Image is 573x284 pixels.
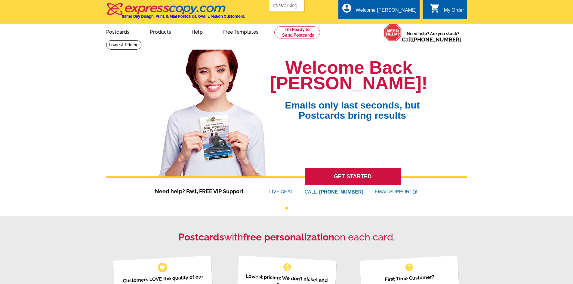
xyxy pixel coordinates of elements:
div: My Order [444,8,464,16]
span: monetization_on [282,262,292,272]
span: favorite [159,264,165,270]
img: help [384,24,402,41]
span: Need help? Are you stuck? [402,31,464,43]
button: 1 of 1 [285,207,288,209]
strong: free personalization [243,231,334,243]
a: LIVECHAT [269,189,293,194]
img: welcome-back-logged-in.png [155,45,270,176]
i: account_circle [341,3,352,14]
strong: Postcards [178,231,224,243]
a: Postcards [97,24,139,38]
font: LIVE [269,188,281,195]
a: Help [182,24,212,38]
span: Need help? Fast, FREE VIP Support [155,187,251,195]
a: [PHONE_NUMBER] [412,36,461,43]
p: First Time Customer? [367,272,452,284]
img: loading... [273,4,278,8]
a: Products [140,24,181,38]
span: Call [402,36,461,43]
div: Welcome [PERSON_NAME] [356,8,417,16]
h2: with on each card. [106,231,467,243]
a: Same Day Design, Print, & Mail Postcards. Over 1 Million Customers. [106,7,245,19]
a: Free Templates [214,24,268,38]
a: GET STARTED [305,168,401,185]
span: help [404,262,414,272]
a: shopping_cart My Order [430,7,464,14]
span: Emails only last seconds, but Postcards bring results [277,91,427,121]
h1: Welcome Back [PERSON_NAME]! [270,60,427,91]
i: shopping_cart [430,3,440,14]
font: SUPPORT@ [389,188,418,195]
h4: Same Day Design, Print, & Mail Postcards. Over 1 Million Customers. [122,14,245,19]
